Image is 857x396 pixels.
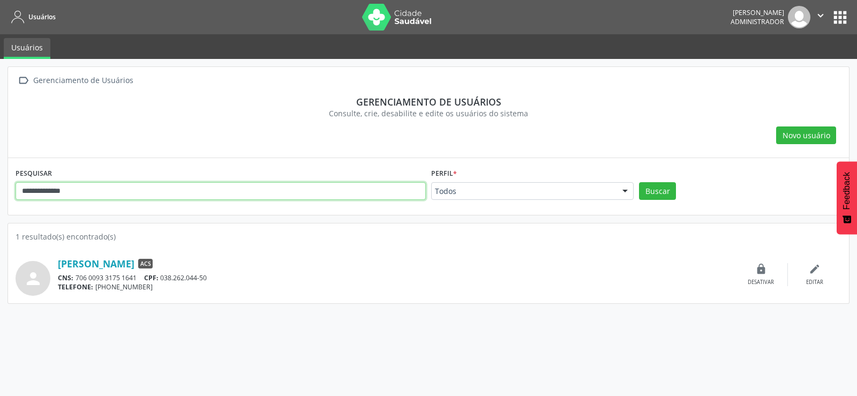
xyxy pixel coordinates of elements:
[639,182,676,200] button: Buscar
[16,73,135,88] a:  Gerenciamento de Usuários
[144,273,159,282] span: CPF:
[58,282,734,292] div: [PHONE_NUMBER]
[731,17,784,26] span: Administrador
[24,269,43,288] i: person
[731,8,784,17] div: [PERSON_NAME]
[58,282,93,292] span: TELEFONE:
[16,166,52,182] label: PESQUISAR
[4,38,50,59] a: Usuários
[748,279,774,286] div: Desativar
[806,279,823,286] div: Editar
[58,273,734,282] div: 706 0093 3175 1641 038.262.044-50
[16,231,841,242] div: 1 resultado(s) encontrado(s)
[435,186,612,197] span: Todos
[788,6,810,28] img: img
[831,8,850,27] button: apps
[783,130,830,141] span: Novo usuário
[138,259,153,268] span: ACS
[58,258,134,270] a: [PERSON_NAME]
[815,10,826,21] i: 
[809,263,821,275] i: edit
[776,126,836,145] button: Novo usuário
[431,166,457,182] label: Perfil
[23,96,834,108] div: Gerenciamento de usuários
[7,8,56,26] a: Usuários
[842,172,852,210] span: Feedback
[23,108,834,119] div: Consulte, crie, desabilite e edite os usuários do sistema
[58,273,73,282] span: CNS:
[16,73,31,88] i: 
[28,12,56,21] span: Usuários
[837,161,857,234] button: Feedback - Mostrar pesquisa
[31,73,135,88] div: Gerenciamento de Usuários
[755,263,767,275] i: lock
[810,6,831,28] button: 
